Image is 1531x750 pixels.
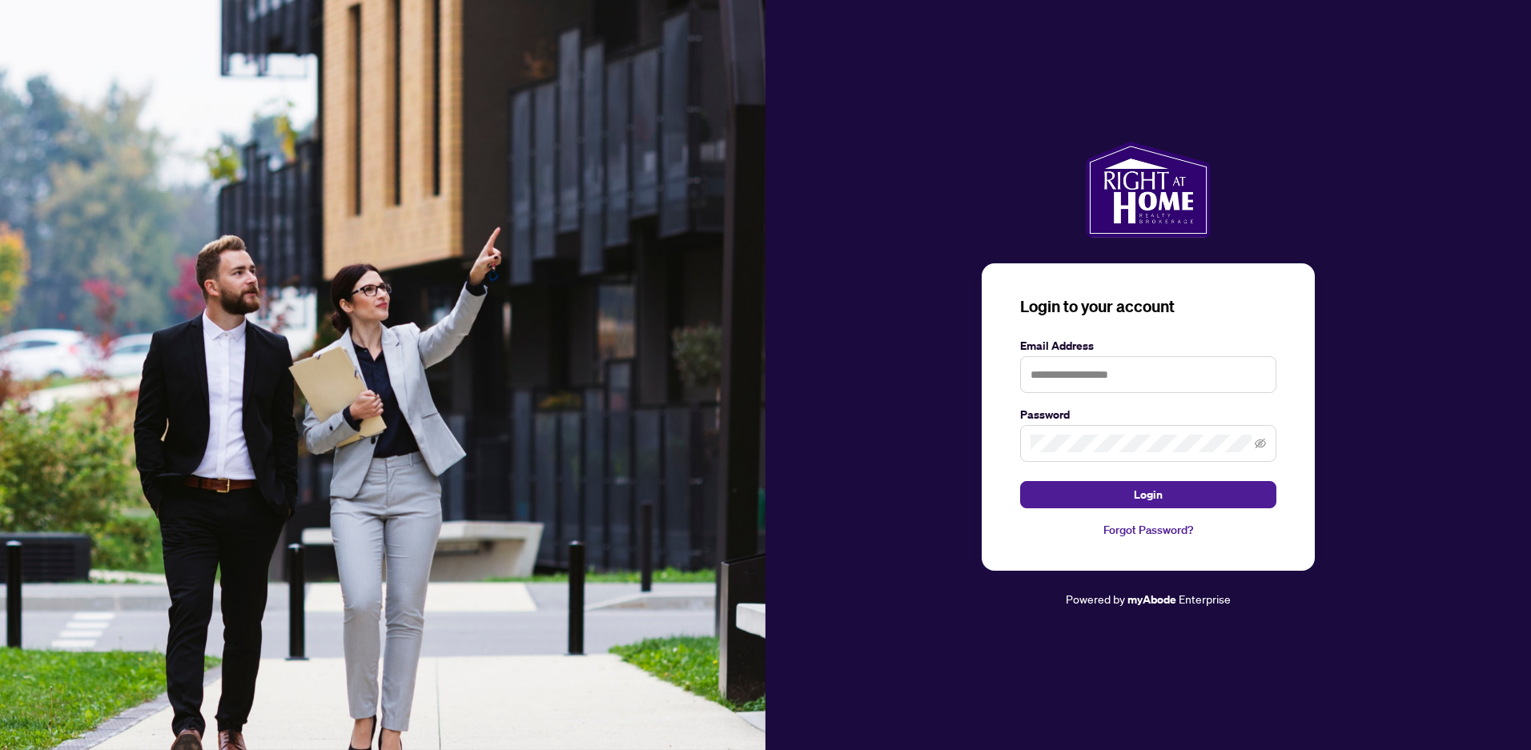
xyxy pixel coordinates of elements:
button: Login [1020,481,1276,508]
span: Enterprise [1179,592,1231,606]
span: eye-invisible [1255,438,1266,449]
h3: Login to your account [1020,295,1276,318]
a: myAbode [1127,591,1176,608]
img: ma-logo [1086,142,1210,238]
a: Forgot Password? [1020,521,1276,539]
label: Password [1020,406,1276,423]
span: Powered by [1066,592,1125,606]
span: Login [1134,482,1163,507]
label: Email Address [1020,337,1276,355]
